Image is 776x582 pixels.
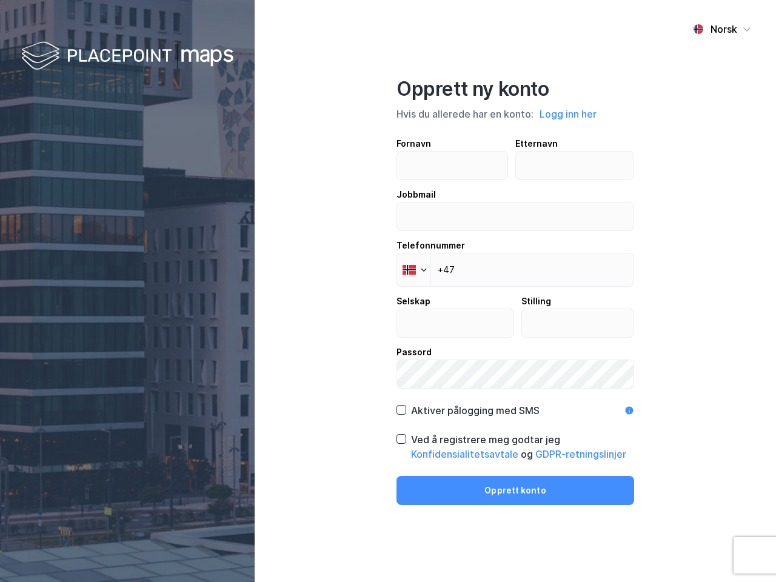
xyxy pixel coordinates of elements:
div: Aktiver pålogging med SMS [411,403,540,418]
div: Passord [396,345,634,360]
div: Fornavn [396,136,508,151]
img: logo-white.f07954bde2210d2a523dddb988cd2aa7.svg [21,39,233,75]
input: Telefonnummer [396,253,634,287]
button: Logg inn her [536,106,600,122]
div: Opprett ny konto [396,77,634,101]
div: Jobbmail [396,187,634,202]
div: Ved å registrere meg godtar jeg og [411,432,634,461]
div: Norway: + 47 [397,253,430,286]
div: Selskap [396,294,514,309]
iframe: Chat Widget [715,524,776,582]
div: Etternavn [515,136,635,151]
div: Norsk [711,22,737,36]
button: Opprett konto [396,476,634,505]
div: Stilling [521,294,635,309]
div: Telefonnummer [396,238,634,253]
div: Hvis du allerede har en konto: [396,106,634,122]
